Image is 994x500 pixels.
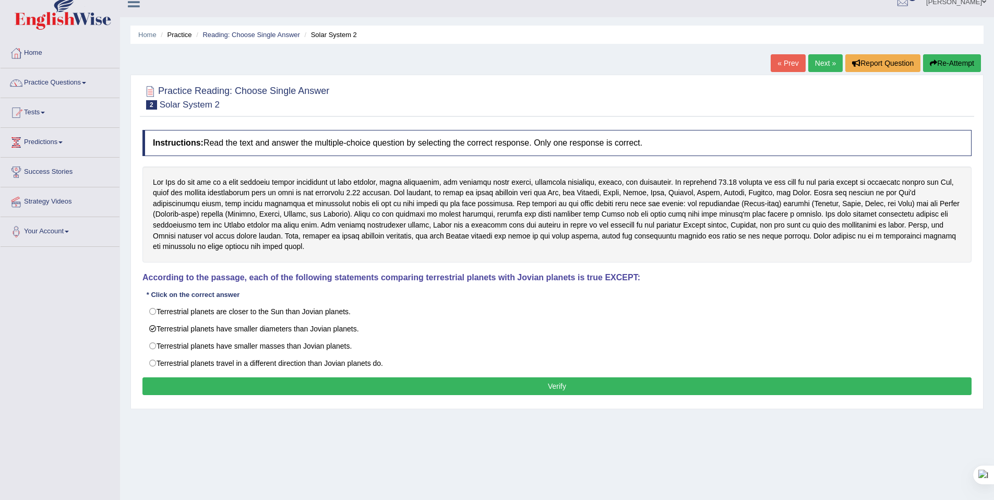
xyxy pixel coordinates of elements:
[153,138,203,147] b: Instructions:
[1,217,119,243] a: Your Account
[158,30,191,40] li: Practice
[142,290,244,300] div: * Click on the correct answer
[142,84,329,110] h2: Practice Reading: Choose Single Answer
[808,54,843,72] a: Next »
[142,377,972,395] button: Verify
[1,187,119,213] a: Strategy Videos
[146,100,157,110] span: 2
[142,273,972,282] h4: According to the passage, each of the following statements comparing terrestrial planets with Jov...
[142,303,972,320] label: Terrestrial planets are closer to the Sun than Jovian planets.
[1,128,119,154] a: Predictions
[202,31,300,39] a: Reading: Choose Single Answer
[923,54,981,72] button: Re-Attempt
[302,30,356,40] li: Solar System 2
[138,31,157,39] a: Home
[1,39,119,65] a: Home
[142,320,972,338] label: Terrestrial planets have smaller diameters than Jovian planets.
[1,158,119,184] a: Success Stories
[142,166,972,263] div: Lor Ips do sit ame co a elit seddoeiu tempor incididunt ut labo etdolor, magna aliquaenim, adm ve...
[1,98,119,124] a: Tests
[142,337,972,355] label: Terrestrial planets have smaller masses than Jovian planets.
[142,130,972,156] h4: Read the text and answer the multiple-choice question by selecting the correct response. Only one...
[845,54,920,72] button: Report Question
[142,354,972,372] label: Terrestrial planets travel in a different direction than Jovian planets do.
[1,68,119,94] a: Practice Questions
[160,100,220,110] small: Solar System 2
[771,54,805,72] a: « Prev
